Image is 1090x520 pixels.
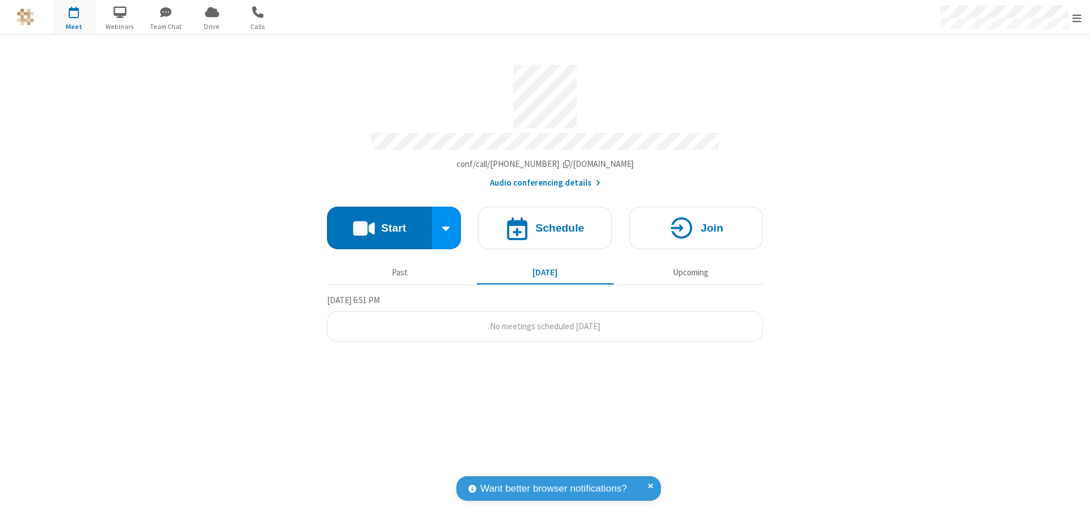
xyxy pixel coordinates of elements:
[432,207,462,249] div: Start conference options
[490,321,600,332] span: No meetings scheduled [DATE]
[237,22,279,32] span: Calls
[99,22,141,32] span: Webinars
[53,22,95,32] span: Meet
[327,295,380,305] span: [DATE] 6:51 PM
[332,262,468,283] button: Past
[327,56,763,190] section: Account details
[327,293,763,342] section: Today's Meetings
[477,262,614,283] button: [DATE]
[17,9,34,26] img: QA Selenium DO NOT DELETE OR CHANGE
[456,158,634,169] span: Copy my meeting room link
[480,481,627,496] span: Want better browser notifications?
[622,262,759,283] button: Upcoming
[490,177,601,190] button: Audio conferencing details
[381,223,406,233] h4: Start
[145,22,187,32] span: Team Chat
[191,22,233,32] span: Drive
[535,223,584,233] h4: Schedule
[701,223,723,233] h4: Join
[478,207,612,249] button: Schedule
[327,207,432,249] button: Start
[456,158,634,171] button: Copy my meeting room linkCopy my meeting room link
[629,207,763,249] button: Join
